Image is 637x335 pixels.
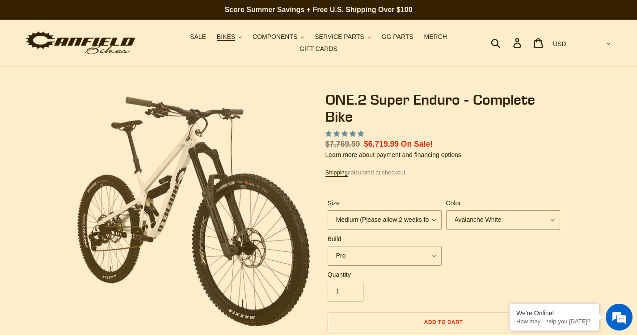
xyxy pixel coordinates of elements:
h1: ONE.2 Super Enduro - Complete Bike [325,91,562,126]
a: Learn more about payment and financing options [325,151,461,158]
a: SALE [186,31,211,43]
span: 5.00 stars [325,130,366,137]
span: $6,719.99 [364,140,399,148]
label: Quantity [328,270,442,280]
a: MERCH [420,31,451,43]
span: On Sale! [401,138,433,150]
a: GIFT CARDS [295,43,342,55]
input: Search [496,33,519,53]
span: SERVICE PARTS [315,33,364,41]
div: calculated at checkout. [325,168,562,177]
p: How may I help you today? [516,318,592,325]
label: Build [328,234,442,244]
span: GG PARTS [382,33,413,41]
button: SERVICE PARTS [310,31,375,43]
span: COMPONENTS [253,33,297,41]
s: $7,769.99 [325,140,360,148]
label: Color [446,199,560,208]
div: We're Online! [516,310,592,317]
button: Add to cart [328,313,560,332]
button: COMPONENTS [248,31,308,43]
span: Add to cart [424,318,463,325]
img: Canfield Bikes [25,29,136,57]
a: Shipping [325,169,348,177]
span: MERCH [424,33,447,41]
img: ONE.2 Super Enduro - Complete Bike [77,93,310,327]
span: SALE [190,33,206,41]
span: BIKES [217,33,235,41]
span: GIFT CARDS [300,45,337,53]
a: GG PARTS [377,31,418,43]
label: Size [328,199,442,208]
button: BIKES [212,31,246,43]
